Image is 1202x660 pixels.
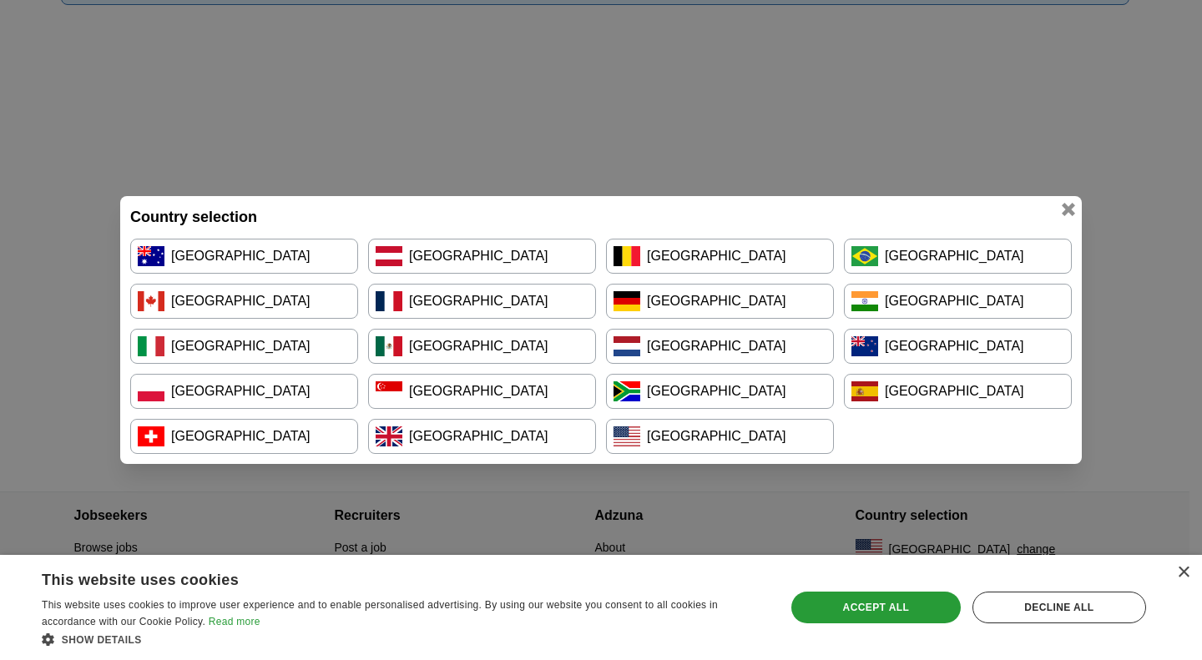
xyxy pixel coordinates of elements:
a: Read more, opens a new window [209,616,260,627]
a: [GEOGRAPHIC_DATA] [606,284,834,319]
a: [GEOGRAPHIC_DATA] [130,374,358,409]
a: [GEOGRAPHIC_DATA] [368,239,596,274]
a: [GEOGRAPHIC_DATA] [844,239,1072,274]
h4: Country selection [130,206,1072,229]
span: This website uses cookies to improve user experience and to enable personalised advertising. By u... [42,599,718,627]
a: [GEOGRAPHIC_DATA] [130,329,358,364]
div: This website uses cookies [42,565,722,590]
a: [GEOGRAPHIC_DATA] [606,419,834,454]
a: [GEOGRAPHIC_DATA] [844,329,1072,364]
div: Decline all [972,592,1146,623]
a: [GEOGRAPHIC_DATA] [368,329,596,364]
a: [GEOGRAPHIC_DATA] [130,284,358,319]
div: Close [1177,567,1189,579]
a: [GEOGRAPHIC_DATA] [368,284,596,319]
span: Show details [62,634,142,646]
a: [GEOGRAPHIC_DATA] [130,419,358,454]
a: [GEOGRAPHIC_DATA] [606,239,834,274]
a: [GEOGRAPHIC_DATA] [368,419,596,454]
div: Accept all [791,592,961,623]
a: [GEOGRAPHIC_DATA] [606,374,834,409]
a: [GEOGRAPHIC_DATA] [844,284,1072,319]
a: [GEOGRAPHIC_DATA] [844,374,1072,409]
a: [GEOGRAPHIC_DATA] [606,329,834,364]
div: Show details [42,631,764,647]
a: [GEOGRAPHIC_DATA] [368,374,596,409]
a: [GEOGRAPHIC_DATA] [130,239,358,274]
